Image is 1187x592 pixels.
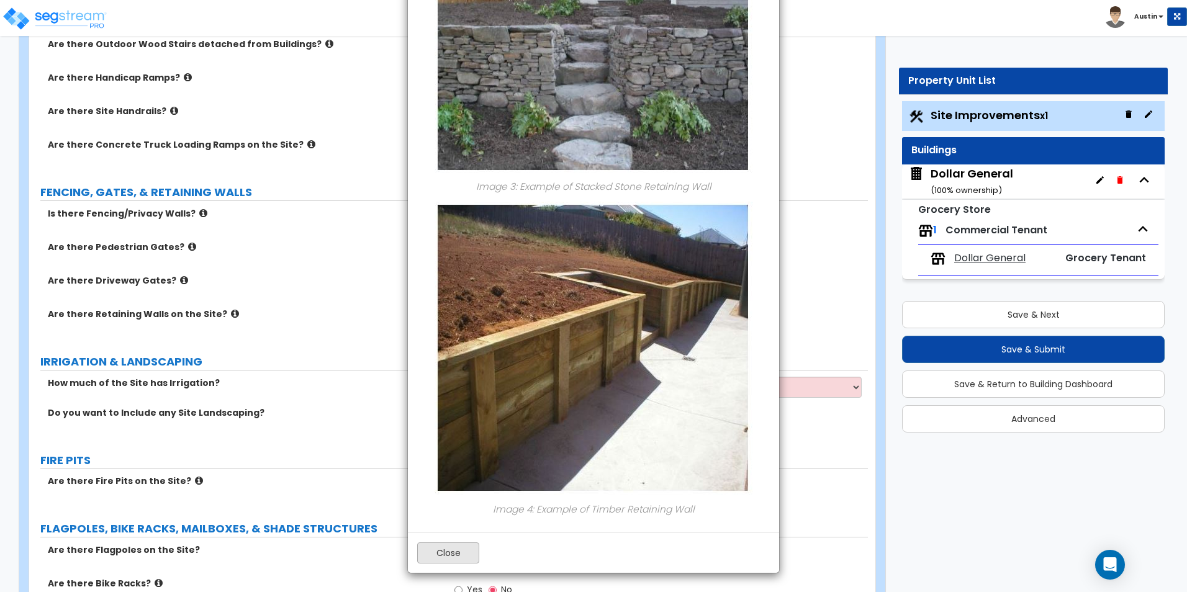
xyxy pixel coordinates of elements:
i: Image 3: Example of Stacked Stone Retaining Wall [476,180,711,193]
img: 22.JPG [435,201,752,495]
button: Close [417,542,479,563]
i: Image 4: Example of Timber Retaining Wall [493,502,695,515]
div: Open Intercom Messenger [1095,550,1125,580]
